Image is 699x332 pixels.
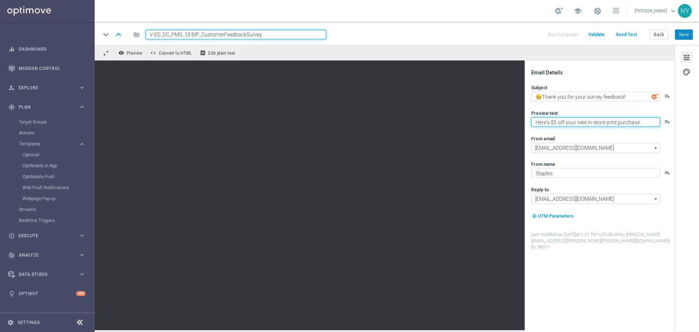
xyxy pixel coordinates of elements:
[531,212,574,220] button: my_location UTM Parameters
[19,117,94,128] div: Target Groups
[118,50,124,56] i: remove_red_eye
[8,271,79,278] div: Data Studio
[23,149,94,160] div: Optimail
[683,53,691,62] span: tune
[19,141,86,147] button: Templates keyboard_arrow_right
[19,86,79,90] span: Explore
[23,193,94,204] div: Webpage Pop-up
[8,66,86,71] button: Mission Control
[531,187,549,193] label: Reply-to
[76,291,86,296] div: +10
[7,319,14,326] i: settings
[652,194,660,204] i: arrow_drop_down
[681,51,692,63] button: tune
[19,272,79,277] span: Data Studio
[19,215,94,226] div: Realtime Triggers
[683,67,691,77] span: palette
[23,160,94,171] div: OptiMobile In-App
[8,233,79,239] div: Execute
[8,85,86,91] button: person_search Explore keyboard_arrow_right
[8,290,15,297] i: lightbulb
[532,214,537,219] i: my_location
[19,128,94,138] div: Actions
[8,291,86,297] button: lightbulb Optibot +10
[200,50,206,56] i: receipt
[8,233,86,239] button: play_circle_outline Execute keyboard_arrow_right
[17,320,40,325] a: Settings
[652,143,660,153] i: arrow_drop_down
[8,46,86,52] button: equalizer Dashboard
[8,252,79,258] div: Analyze
[19,105,79,109] span: Plan
[19,234,79,238] span: Execute
[8,85,79,91] div: Explore
[149,48,195,58] button: code Convert to HTML
[150,50,156,56] span: code
[634,5,678,16] a: [PERSON_NAME]keyboard_arrow_down
[664,170,670,176] button: playlist_add
[8,46,15,52] i: equalizer
[531,194,660,204] input: Select
[531,85,547,91] label: Subject
[531,110,558,116] label: Preview text
[652,93,658,100] img: optiGenie.svg
[587,30,606,40] button: Validate
[146,30,326,39] input: Enter a unique template name
[79,271,86,278] i: keyboard_arrow_right
[23,196,76,202] a: Webpage Pop-up
[19,39,86,59] a: Dashboard
[113,29,124,40] i: keyboard_arrow_up
[531,161,555,167] label: From name
[675,30,693,40] button: Save
[19,284,76,303] a: Optibot
[588,32,605,37] span: Validate
[8,252,15,258] i: track_changes
[19,204,94,215] div: Streams
[664,93,670,99] button: playlist_add
[8,104,79,110] div: Plan
[664,119,670,125] button: playlist_add
[23,152,76,158] a: Optimail
[116,48,146,58] button: remove_red_eye Preview
[8,284,86,303] div: Optibot
[531,69,674,76] div: Email Details
[8,104,86,110] button: gps_fixed Plan keyboard_arrow_right
[79,232,86,239] i: keyboard_arrow_right
[23,174,76,180] a: OptiMobile Push
[19,218,76,223] a: Realtime Triggers
[19,207,76,212] a: Streams
[8,39,86,59] div: Dashboard
[19,59,86,78] a: Mission Control
[79,103,86,110] i: keyboard_arrow_right
[208,51,235,56] span: Edit plain text
[127,51,142,56] span: Preview
[79,141,86,148] i: keyboard_arrow_right
[650,30,668,40] button: Back
[8,85,15,91] i: person_search
[19,142,79,146] div: Templates
[19,130,76,136] a: Actions
[159,51,192,56] span: Convert to HTML
[19,253,79,257] span: Analyze
[615,30,638,40] button: Send Test
[8,104,15,110] i: gps_fixed
[8,252,86,258] button: track_changes Analyze keyboard_arrow_right
[531,232,674,250] label: Last modified on [DATE] at 1:21 PM UTC-04:00 by [PERSON_NAME][EMAIL_ADDRESS][PERSON_NAME][PERSON_...
[8,272,86,277] button: Data Studio keyboard_arrow_right
[538,214,574,219] span: UTM Parameters
[23,163,76,169] a: OptiMobile In-App
[669,7,677,15] span: keyboard_arrow_down
[8,233,15,239] i: play_circle_outline
[19,138,94,204] div: Templates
